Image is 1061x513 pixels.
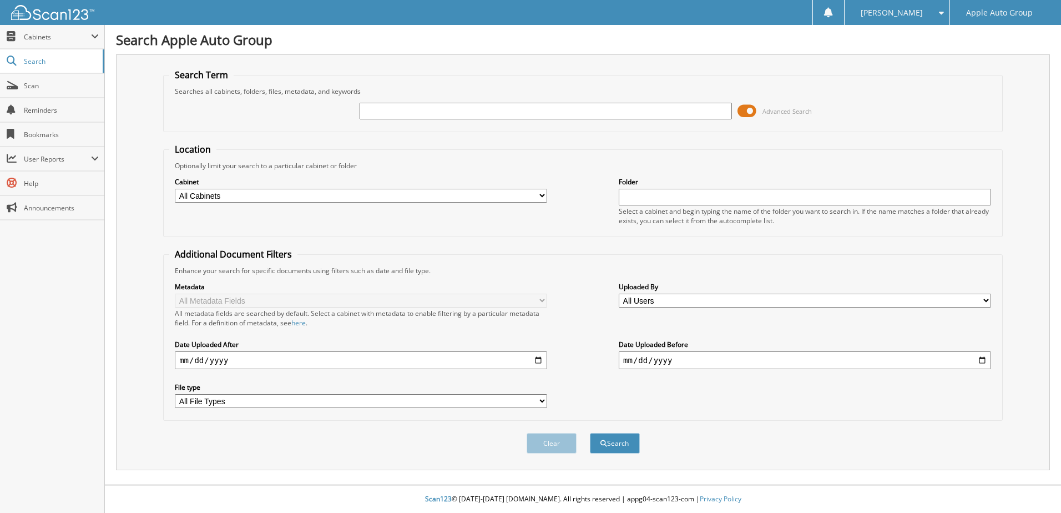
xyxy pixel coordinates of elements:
span: User Reports [24,154,91,164]
span: Help [24,179,99,188]
iframe: Chat Widget [1006,460,1061,513]
span: Apple Auto Group [966,9,1033,16]
div: Enhance your search for specific documents using filters such as date and file type. [169,266,997,275]
span: Advanced Search [762,107,812,115]
div: © [DATE]-[DATE] [DOMAIN_NAME]. All rights reserved | appg04-scan123-com | [105,486,1061,513]
label: Folder [619,177,991,187]
label: Date Uploaded After [175,340,547,349]
div: Select a cabinet and begin typing the name of the folder you want to search in. If the name match... [619,207,991,225]
span: [PERSON_NAME] [861,9,923,16]
button: Search [590,433,640,454]
span: Scan [24,81,99,90]
button: Clear [527,433,577,454]
span: Announcements [24,203,99,213]
label: Uploaded By [619,282,991,291]
div: Searches all cabinets, folders, files, metadata, and keywords [169,87,997,96]
span: Cabinets [24,32,91,42]
div: All metadata fields are searched by default. Select a cabinet with metadata to enable filtering b... [175,309,547,328]
label: File type [175,383,547,392]
span: Search [24,57,97,66]
a: Privacy Policy [700,494,741,504]
input: start [175,351,547,369]
h1: Search Apple Auto Group [116,31,1050,49]
legend: Location [169,143,216,155]
a: here [291,318,306,328]
legend: Additional Document Filters [169,248,297,260]
label: Cabinet [175,177,547,187]
legend: Search Term [169,69,234,81]
span: Scan123 [425,494,452,504]
span: Reminders [24,105,99,115]
img: scan123-logo-white.svg [11,5,94,20]
div: Optionally limit your search to a particular cabinet or folder [169,161,997,170]
input: end [619,351,991,369]
label: Metadata [175,282,547,291]
label: Date Uploaded Before [619,340,991,349]
span: Bookmarks [24,130,99,139]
